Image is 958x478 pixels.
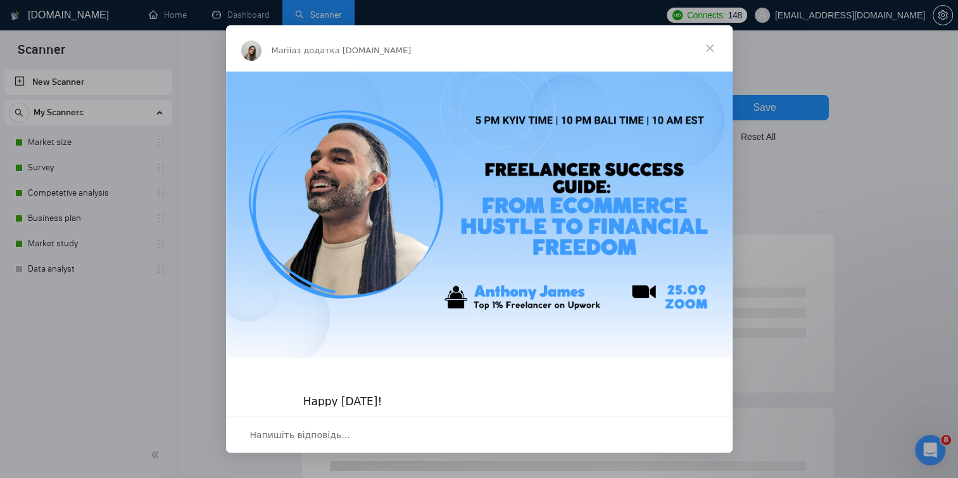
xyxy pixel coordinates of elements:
span: Закрити [687,25,733,71]
img: Profile image for Mariia [241,41,262,61]
span: Напишіть відповідь… [250,427,351,443]
span: з додатка [DOMAIN_NAME] [296,46,411,55]
span: Mariia [272,46,297,55]
div: Happy [DATE]! [303,379,655,410]
div: Відкрити бесіду й відповісти [226,417,733,453]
